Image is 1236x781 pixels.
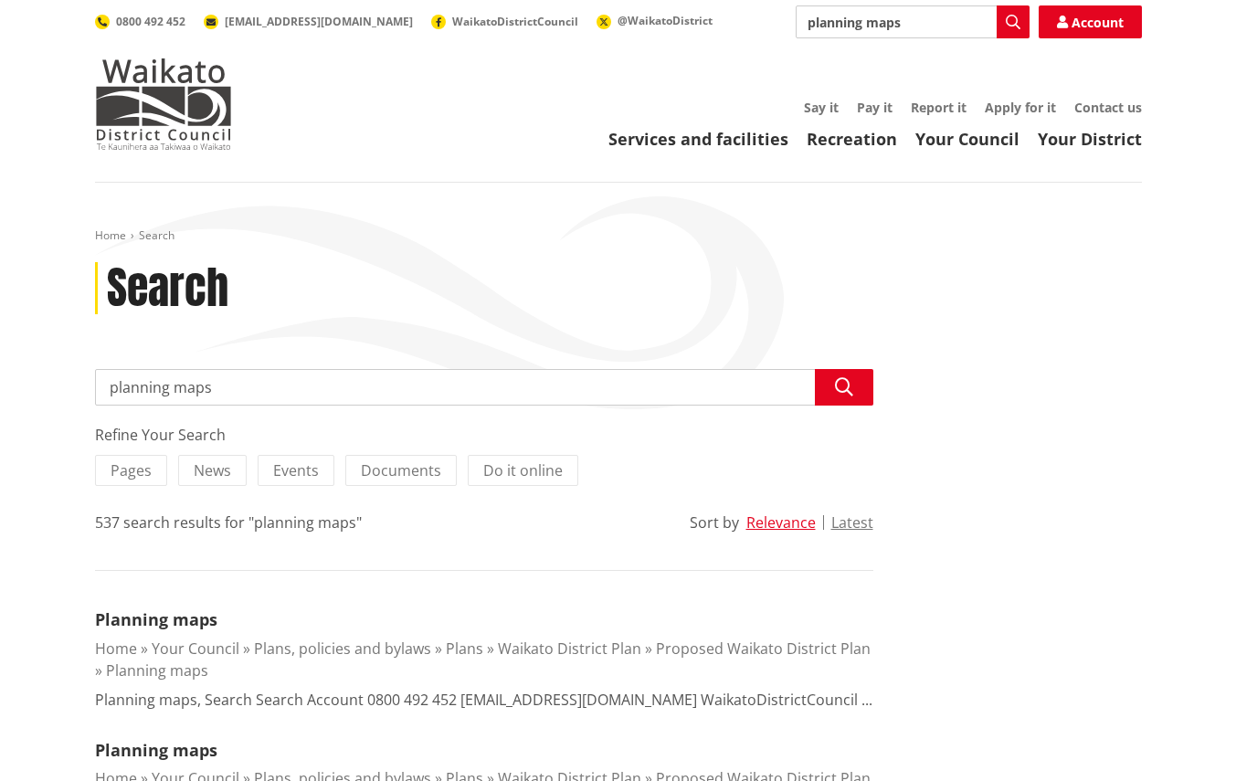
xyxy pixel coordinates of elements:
[796,5,1030,38] input: Search input
[254,639,431,659] a: Plans, policies and bylaws
[431,14,578,29] a: WaikatoDistrictCouncil
[608,128,788,150] a: Services and facilities
[361,460,441,480] span: Documents
[225,14,413,29] span: [EMAIL_ADDRESS][DOMAIN_NAME]
[95,512,362,533] div: 537 search results for "planning maps"
[911,99,967,116] a: Report it
[498,639,641,659] a: Waikato District Plan
[1152,704,1218,770] iframe: Messenger Launcher
[152,639,239,659] a: Your Council
[95,58,232,150] img: Waikato District Council - Te Kaunihera aa Takiwaa o Waikato
[807,128,897,150] a: Recreation
[106,660,208,681] a: Planning maps
[446,639,483,659] a: Plans
[1074,99,1142,116] a: Contact us
[111,460,152,480] span: Pages
[95,228,1142,244] nav: breadcrumb
[95,639,137,659] a: Home
[95,739,217,761] a: Planning maps
[1039,5,1142,38] a: Account
[452,14,578,29] span: WaikatoDistrictCouncil
[273,460,319,480] span: Events
[95,608,217,630] a: Planning maps
[746,514,816,531] button: Relevance
[831,514,873,531] button: Latest
[656,639,871,659] a: Proposed Waikato District Plan
[139,227,174,243] span: Search
[618,13,713,28] span: @WaikatoDistrict
[985,99,1056,116] a: Apply for it
[116,14,185,29] span: 0800 492 452
[690,512,739,533] div: Sort by
[483,460,563,480] span: Do it online
[857,99,893,116] a: Pay it
[95,689,872,711] p: Planning maps, Search Search Account 0800 492 452 [EMAIL_ADDRESS][DOMAIN_NAME] WaikatoDistrictCou...
[915,128,1019,150] a: Your Council
[95,227,126,243] a: Home
[597,13,713,28] a: @WaikatoDistrict
[194,460,231,480] span: News
[804,99,839,116] a: Say it
[107,262,228,315] h1: Search
[95,14,185,29] a: 0800 492 452
[204,14,413,29] a: [EMAIL_ADDRESS][DOMAIN_NAME]
[95,424,873,446] div: Refine Your Search
[1038,128,1142,150] a: Your District
[95,369,873,406] input: Search input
